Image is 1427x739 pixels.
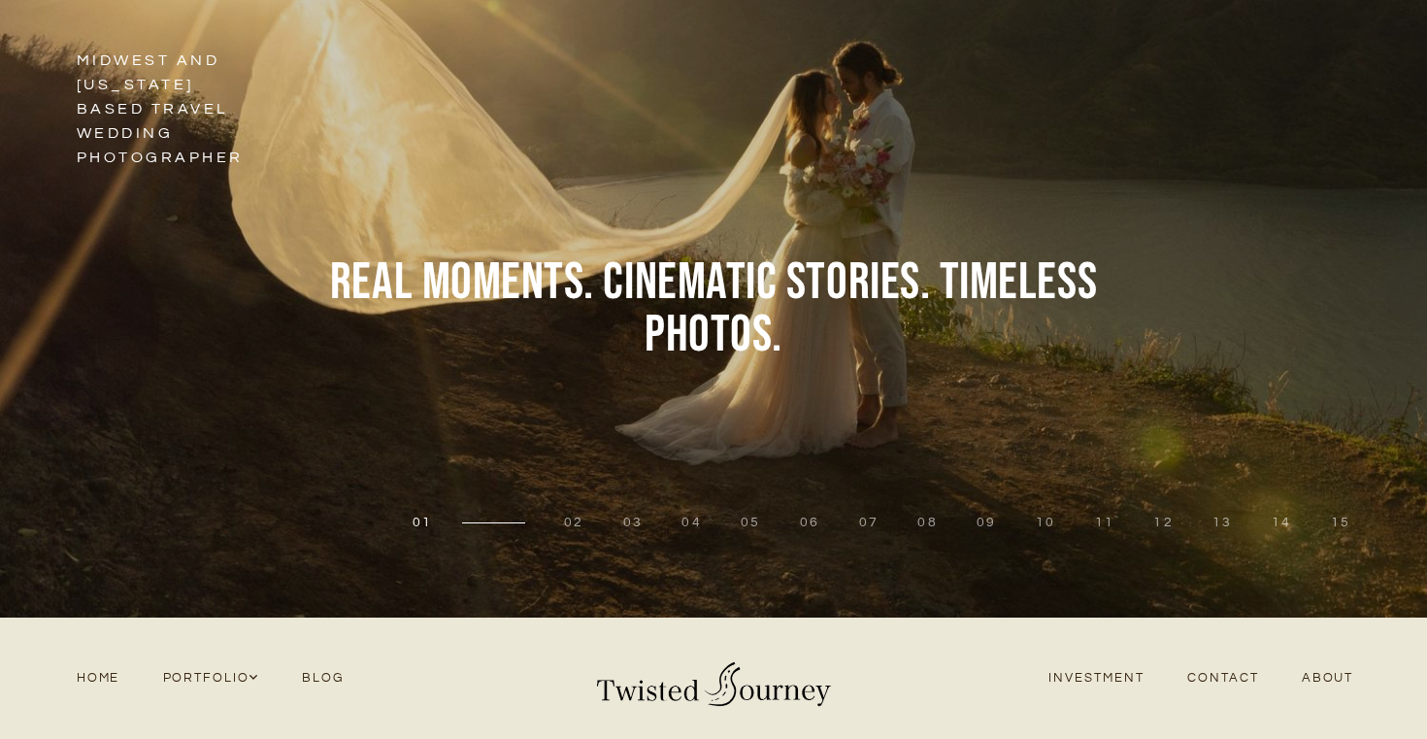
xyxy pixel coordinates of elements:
[1036,514,1056,533] button: 10 of 15
[1280,665,1376,691] a: About
[623,514,644,533] button: 3 of 15
[142,665,282,691] a: Portfolio
[1027,665,1166,691] a: Investment
[681,514,702,533] button: 4 of 15
[1272,514,1292,533] button: 14 of 15
[800,514,820,533] button: 6 of 15
[55,665,142,691] a: Home
[592,648,835,709] img: Twisted Journey
[564,514,584,533] button: 2 of 15
[1166,665,1280,691] a: Contact
[645,309,782,361] span: Photos.
[1095,514,1115,533] button: 11 of 15
[1212,514,1233,533] button: 13 of 15
[413,514,433,533] button: 1 of 15
[1331,514,1351,533] button: 15 of 15
[741,514,761,533] button: 5 of 15
[163,668,260,689] span: Portfolio
[603,256,777,309] span: Cinematic
[786,256,930,309] span: stories.
[281,665,365,691] a: Blog
[917,514,938,533] button: 8 of 15
[977,514,997,533] button: 9 of 15
[422,256,594,309] span: Moments.
[859,514,879,533] button: 7 of 15
[1153,514,1174,533] button: 12 of 15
